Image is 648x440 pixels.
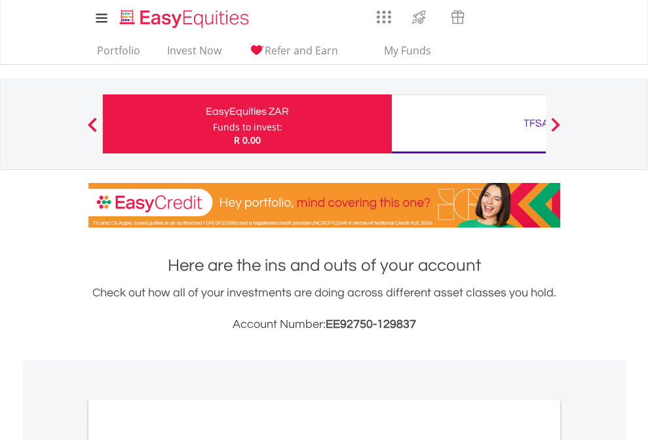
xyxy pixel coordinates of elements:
a: Invest Now [162,44,227,64]
button: Previous [79,124,105,137]
div: Funds to invest: [213,121,282,134]
img: grid-menu-icon.svg [377,10,391,24]
span: My Funds [365,42,451,59]
a: Portfolio [92,44,145,64]
a: My Profile [544,3,577,32]
img: thrive-v2.svg [408,7,430,28]
a: Refer and Earn [243,44,343,64]
button: Next [543,124,569,137]
img: EasyEquities_Logo.png [117,8,254,30]
span: EE92750-129837 [326,318,416,330]
a: Home page [115,3,254,30]
a: FAQ's and Support [510,3,544,30]
span: Refer and Earn [265,43,338,58]
a: Notifications [477,3,510,30]
a: Vouchers [438,3,477,28]
img: vouchers-v2.svg [447,7,468,28]
div: Check out how all of your investments are doing across different asset classes you hold. [88,284,560,334]
h1: Here are the ins and outs of your account [88,254,560,277]
div: EasyEquities ZAR [111,102,384,121]
a: AppsGrid [368,3,400,24]
h3: Account Number: [88,315,560,334]
span: R 0.00 [234,134,261,146]
img: EasyCredit Promotion Banner [88,183,560,228]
